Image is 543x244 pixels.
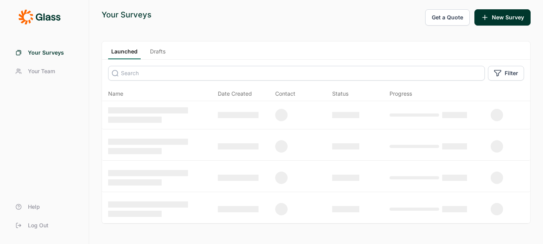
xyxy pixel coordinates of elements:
div: Contact [275,90,295,98]
span: Your Surveys [28,49,64,57]
input: Search [108,66,485,81]
button: Get a Quote [425,9,470,26]
a: Drafts [147,48,169,59]
span: Help [28,203,40,211]
span: Your Team [28,67,55,75]
div: Your Surveys [102,9,152,20]
span: Log Out [28,222,48,229]
span: Name [108,90,123,98]
button: New Survey [474,9,531,26]
div: Progress [390,90,412,98]
button: Filter [488,66,524,81]
span: Date Created [218,90,252,98]
span: Filter [505,69,518,77]
div: Status [332,90,348,98]
a: Launched [108,48,141,59]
